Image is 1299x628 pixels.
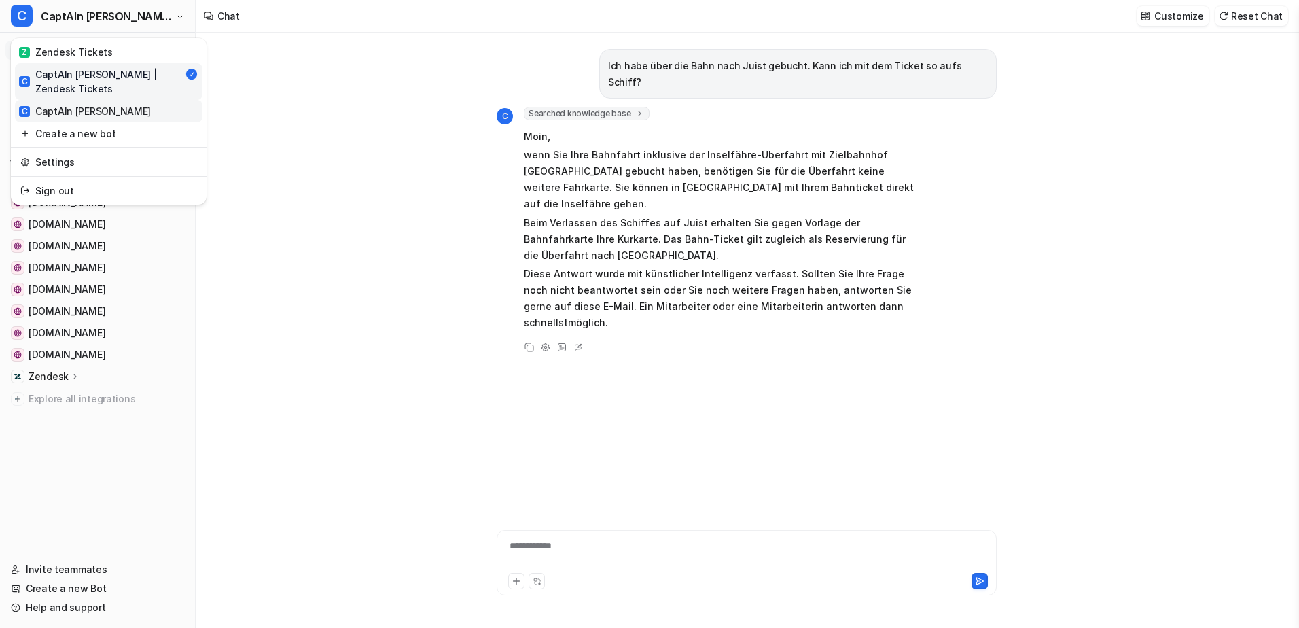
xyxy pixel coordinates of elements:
[20,184,30,198] img: reset
[19,67,185,96] div: CaptAIn [PERSON_NAME] | Zendesk Tickets
[15,151,202,173] a: Settings
[15,122,202,145] a: Create a new bot
[41,7,172,26] span: CaptAIn [PERSON_NAME] | Zendesk Tickets
[20,126,30,141] img: reset
[15,179,202,202] a: Sign out
[19,104,151,118] div: CaptAIn [PERSON_NAME]
[11,38,207,205] div: CCaptAIn [PERSON_NAME] | Zendesk Tickets
[20,155,30,169] img: reset
[19,76,30,87] span: C
[19,47,30,58] span: Z
[19,106,30,117] span: C
[11,5,33,27] span: C
[19,45,113,59] div: Zendesk Tickets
